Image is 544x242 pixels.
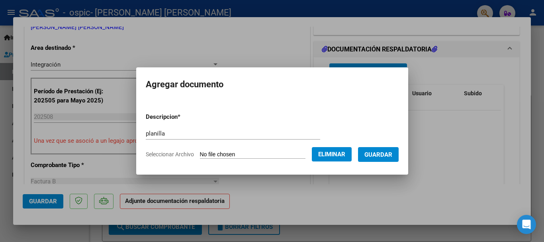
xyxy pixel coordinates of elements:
span: Seleccionar Archivo [146,151,194,157]
div: Open Intercom Messenger [517,215,536,234]
button: Guardar [358,147,399,162]
p: Descripcion [146,112,222,122]
span: Eliminar [318,151,345,158]
h2: Agregar documento [146,77,399,92]
button: Eliminar [312,147,352,161]
span: Guardar [364,151,392,158]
